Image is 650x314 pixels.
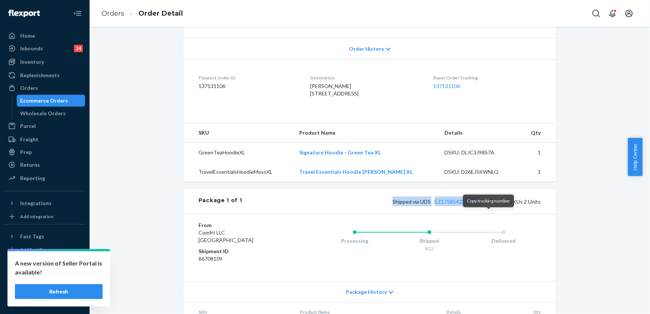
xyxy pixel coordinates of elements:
td: 1 [521,143,556,163]
a: Home [4,30,85,42]
a: Help Center [4,283,85,295]
dt: Flexport Order ID [199,75,298,81]
a: Inbounds24 [4,43,85,54]
div: Freight [20,136,38,143]
div: Add Fast Tag [20,247,47,253]
a: Settings [4,257,85,269]
div: Wholesale Orders [21,110,66,117]
span: Order History [349,45,384,53]
div: Fast Tags [20,233,44,240]
div: 9/22 [392,245,467,252]
button: Help Center [628,138,643,176]
a: Replenishments [4,69,85,81]
div: 2 SKUs 2 Units [242,197,541,206]
div: DSKU: DLJC3J98S7A [444,149,515,156]
button: Give Feedback [4,295,85,307]
span: Package History [346,288,387,296]
dd: 86708109 [199,255,288,263]
th: Product Name [293,123,438,143]
dt: From [199,222,288,229]
img: Flexport logo [8,10,40,17]
div: Integrations [20,200,51,207]
span: Support [15,5,42,12]
button: Talk to Support [4,270,85,282]
ol: breadcrumbs [96,3,189,25]
div: Prep [20,148,32,156]
a: 137131106 [434,83,460,89]
a: Reporting [4,172,85,184]
dd: 137131106 [199,82,298,90]
div: 24 [74,45,83,52]
a: Orders [4,82,85,94]
a: Order Detail [138,9,183,18]
a: Orders [101,9,124,18]
button: Open notifications [605,6,620,21]
a: Parcel [4,120,85,132]
a: Inventory [4,56,85,68]
a: Ecommerce Orders [17,95,85,107]
div: Add Integration [20,213,53,220]
div: Replenishments [20,72,60,79]
button: Open account menu [622,6,637,21]
div: Home [20,32,35,40]
div: Inbounds [20,45,43,52]
a: EZ17585422738417 [435,198,483,205]
span: Comfrt LLC [GEOGRAPHIC_DATA] [199,229,253,243]
a: Add Integration [4,212,85,221]
div: Processing [318,237,392,245]
dt: Destination [310,75,421,81]
td: TravelEssentialsHoodieMossXL [184,162,293,182]
a: Travel Essentials Hoodie [PERSON_NAME] XL [299,169,413,175]
div: Reporting [20,175,45,182]
a: Returns [4,159,85,171]
dt: Buyer Order Tracking [434,75,541,81]
button: Integrations [4,197,85,209]
th: Qty [521,123,556,143]
span: Copy tracking number [467,198,510,204]
div: Orders [20,84,38,92]
div: Delivered [466,237,541,245]
div: Parcel [20,122,36,130]
th: Details [438,123,521,143]
button: Open Search Box [589,6,604,21]
div: DSKU: D26EJ5KWNLQ [444,168,515,176]
a: Prep [4,146,85,158]
td: 1 [521,162,556,182]
div: Ecommerce Orders [21,97,68,104]
div: Returns [20,161,40,169]
button: Refresh [15,284,103,299]
span: Shipped via UDS [393,198,496,205]
a: Freight [4,134,85,145]
div: Inventory [20,58,44,66]
th: SKU [184,123,293,143]
a: Signature Hoodie - Green Tea XL [299,149,381,156]
span: [PERSON_NAME] [STREET_ADDRESS] [310,83,359,97]
div: Shipped [392,237,467,245]
button: Close Navigation [70,6,85,21]
dt: Shipment ID [199,248,288,255]
a: Wholesale Orders [17,107,85,119]
a: Add Fast Tag [4,245,85,254]
td: GreenTeaHoodieXL [184,143,293,163]
button: Fast Tags [4,230,85,242]
div: Package 1 of 1 [199,197,242,206]
p: A new version of Seller Portal is available! [15,259,103,277]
